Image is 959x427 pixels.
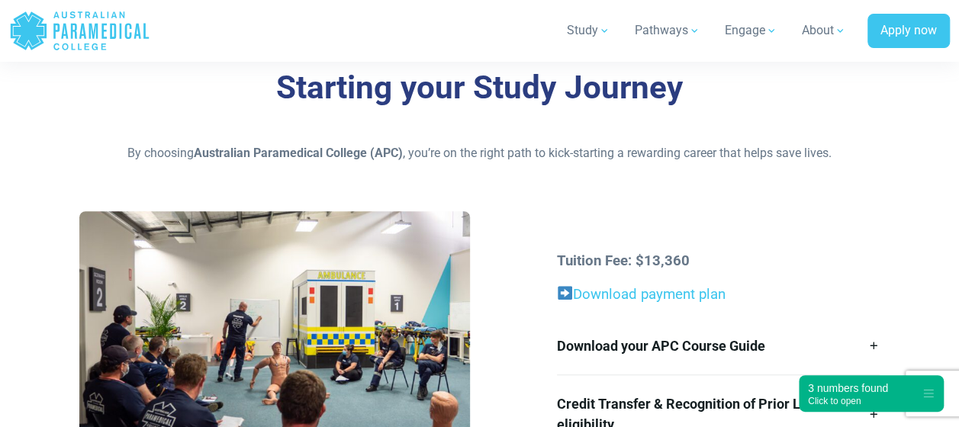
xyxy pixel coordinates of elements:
[558,9,619,52] a: Study
[194,146,403,160] strong: Australian Paramedical College (APC)
[79,144,879,162] p: By choosing , you’re on the right path to kick-starting a rewarding career that helps save lives.
[793,9,855,52] a: About
[867,14,950,49] a: Apply now
[79,69,879,108] h3: Starting your Study Journey
[573,286,726,303] a: Download payment plan
[716,9,787,52] a: Engage
[557,317,880,374] a: Download your APC Course Guide
[557,252,690,269] strong: Tuition Fee: $13,360
[558,286,572,300] img: ➡️
[626,9,710,52] a: Pathways
[9,6,150,56] a: Australian Paramedical College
